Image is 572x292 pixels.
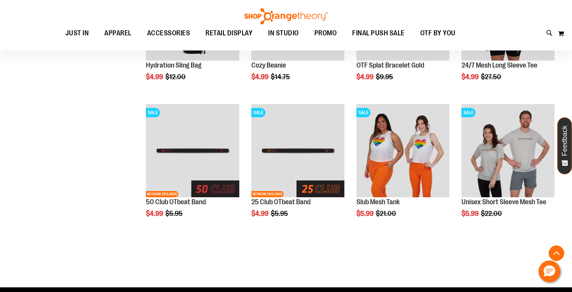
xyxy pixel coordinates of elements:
span: $4.99 [251,73,270,81]
a: IN STUDIO [260,24,307,42]
span: SALE [146,108,160,117]
span: SALE [356,108,370,117]
span: RETAIL DISPLAY [205,24,253,42]
span: $4.99 [146,210,164,217]
span: $5.95 [271,210,289,217]
button: Hello, have a question? Let’s chat. [539,261,560,282]
span: $5.95 [165,210,184,217]
button: Feedback - Show survey [557,117,572,174]
a: OTF BY YOU [412,24,463,42]
a: 25 Club OTbeat Band [251,198,311,206]
a: FINAL PUSH SALE [344,24,412,42]
span: $12.00 [165,73,187,81]
span: ACCESSORIES [147,24,190,42]
span: $4.99 [356,73,375,81]
span: $9.95 [376,73,394,81]
a: PROMO [307,24,345,42]
img: Main View of 2024 50 Club OTBeat Band [146,104,239,197]
span: $5.99 [461,210,480,217]
div: product [458,100,558,237]
a: Unisex Short Sleeve Mesh Tee [461,198,546,206]
a: ACCESSORIES [139,24,198,42]
span: FINAL PUSH SALE [352,24,405,42]
a: Slub Mesh Tank [356,198,400,206]
a: 50 Club OTbeat Band [146,198,206,206]
span: $5.99 [356,210,375,217]
button: Back To Top [549,245,564,261]
span: $27.50 [481,73,502,81]
span: APPAREL [104,24,132,42]
a: OTF Splat Bracelet Gold [356,61,424,69]
a: APPAREL [97,24,139,42]
a: JUST IN [58,24,97,42]
img: Shop Orangetheory [243,8,329,24]
span: PROMO [314,24,337,42]
span: IN STUDIO [268,24,299,42]
div: product [247,100,348,237]
span: JUST IN [65,24,89,42]
a: Hydration Sling Bag [146,61,202,69]
span: $22.00 [481,210,503,217]
img: Product image for Slub Mesh Tank [356,104,449,197]
span: OTF BY YOU [420,24,456,42]
span: NETWORK EXCLUSIVE [146,191,178,197]
span: $4.99 [146,73,164,81]
span: NETWORK EXCLUSIVE [251,191,284,197]
span: $21.00 [376,210,397,217]
a: Main View of 2024 50 Club OTBeat BandSALENETWORK EXCLUSIVE [146,104,239,198]
a: Cozy Beanie [251,61,286,69]
span: SALE [251,108,265,117]
div: product [142,100,243,237]
img: Main View of 2024 25 Club OTBeat Band [251,104,344,197]
span: $4.99 [461,73,480,81]
a: Main View of 2024 25 Club OTBeat BandSALENETWORK EXCLUSIVE [251,104,344,198]
a: RETAIL DISPLAY [198,24,260,42]
span: $14.75 [271,73,291,81]
a: Product image for Unisex Short Sleeve Mesh TeeSALE [461,104,554,198]
a: Product image for Slub Mesh TankSALE [356,104,449,198]
span: $4.99 [251,210,270,217]
a: 24/7 Mesh Long Sleeve Tee [461,61,537,69]
img: Product image for Unisex Short Sleeve Mesh Tee [461,104,554,197]
div: product [353,100,453,237]
span: Feedback [561,125,568,156]
span: SALE [461,108,475,117]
